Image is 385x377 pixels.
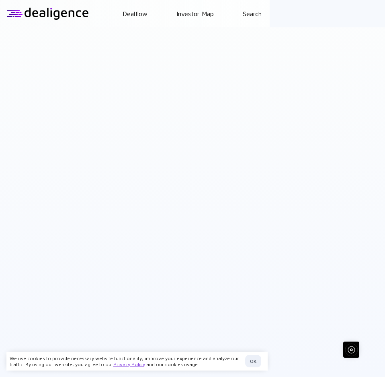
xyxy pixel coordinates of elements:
a: Dealflow [123,10,147,17]
div: We use cookies to provide necessary website functionality, improve your experience and analyze ou... [10,355,242,367]
button: OK [245,355,261,367]
a: Search [243,10,262,17]
a: Investor Map [176,10,214,17]
a: Privacy Policy [113,361,145,367]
